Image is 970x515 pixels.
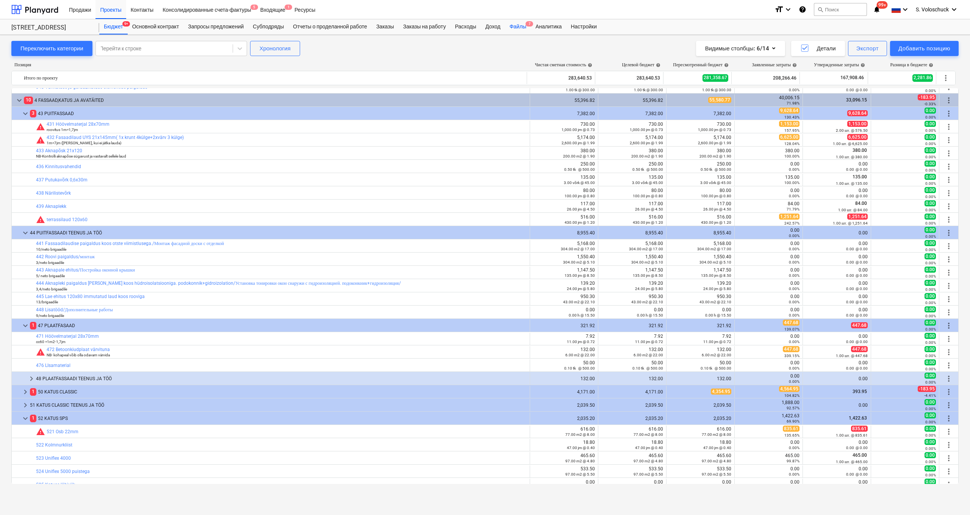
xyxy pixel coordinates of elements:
[601,254,663,265] div: 1,550.40
[47,347,110,352] a: 472 Betoonkiudplaat värvituna
[847,110,868,116] span: 9,628.64
[912,74,933,81] span: 2,281.86
[635,207,663,211] small: 26.00 jm @ 4.50
[566,19,601,34] a: Настройки
[944,480,953,489] span: Больше действий
[601,98,663,103] div: 55,396.82
[561,247,595,251] small: 304.00 m2 @ 17.00
[47,141,121,145] small: 1m=7jm (arvuta ülekulu, kui ei jätka lauda)
[563,260,595,264] small: 304.00 m2 @ 5.10
[845,97,868,103] span: 33,096.15
[814,62,865,68] div: Утвержденные затраты
[36,247,66,251] small: 10/neto brigaadile
[673,62,729,68] div: Пересмотренный бюджет
[699,154,731,158] small: 200.00 m2 @ 1.90
[622,62,660,68] div: Целевой бюджет
[944,295,953,304] span: Больше действий
[944,215,953,224] span: Больше действий
[670,122,731,132] div: 730.00
[183,19,248,34] a: Запросы предложений
[36,334,99,339] a: 471 Höövelmaterjal 28x70mm
[738,95,799,106] div: 40,006.15
[630,128,663,132] small: 1,000.00 jm @ 0.73
[670,135,731,145] div: 5,174.00
[901,5,910,14] i: keyboard_arrow_down
[36,442,72,448] a: 522 Kolmnurkliist
[873,5,881,14] i: notifications
[784,221,799,225] small: 242.57%
[852,148,868,153] span: 380.00
[944,162,953,171] span: Больше действий
[846,247,868,251] small: 0.00 @ 0.00
[890,62,933,68] div: Разница в бюджете
[925,161,936,167] span: 0.00
[784,5,793,14] i: keyboard_arrow_down
[633,220,663,225] small: 430.00 jm @ 1.20
[670,254,731,265] div: 1,550.40
[738,241,799,251] div: 0.00
[565,220,595,225] small: 430.00 jm @ 1.20
[846,88,868,92] small: 0.00 @ 0.00
[481,19,505,34] div: Доход
[738,228,799,238] div: 0.00
[925,108,936,114] span: 0.00
[15,96,24,105] span: keyboard_arrow_down
[654,63,660,67] span: help
[30,108,527,120] div: 43 PUITFASSAAD
[789,167,799,172] small: 0.00%
[20,44,83,53] div: Переключить категории
[533,98,595,103] div: 55,396.82
[944,308,953,317] span: Больше действий
[779,108,799,114] span: 9,628.64
[36,482,75,487] a: 525 Katuse läbiviik
[526,21,533,27] span: 7
[36,281,401,286] a: 444 Aknapleki paigaldus [PERSON_NAME] koos hüdroisolatsiooniga. podokonnik+gidroizolation/Установ...
[846,260,868,264] small: 0.00 @ 0.00
[833,142,868,146] small: 1.00 шт. @ 6,625.00
[250,5,258,10] span: 5
[784,154,799,158] small: 100.00%
[925,195,936,199] small: 0.00%
[784,128,799,133] small: 157.95%
[738,188,799,198] div: 0.00
[128,19,184,34] a: Основной контракт
[944,281,953,290] span: Больше действий
[36,154,126,158] small: NB-Kontrolli aknapõse sügavust ja vastavalt sellele laud
[848,41,887,56] button: Экспорт
[944,387,953,396] span: Больше действий
[629,247,663,251] small: 304.00 m2 @ 17.00
[738,254,799,265] div: 0.00
[944,361,953,370] span: Больше действий
[698,128,731,132] small: 1,000.00 jm @ 0.73
[890,41,959,56] button: Добавить позицию
[601,161,663,172] div: 250.00
[925,221,936,225] small: 0.00%
[924,102,936,106] small: -0.33%
[531,19,566,34] a: Аналитика
[99,19,128,34] a: Бюджет9+
[533,161,595,172] div: 250.00
[633,194,663,198] small: 100.00 jm @ 0.80
[944,202,953,211] span: Больше действий
[847,121,868,127] span: 1,153.00
[24,72,524,84] div: Итого по проекту
[925,115,936,119] small: 0.00%
[631,260,663,264] small: 304.00 m2 @ 5.10
[774,5,784,14] i: format_size
[248,19,288,34] a: Субподряды
[703,207,731,211] small: 26.00 jm @ 4.50
[632,167,663,172] small: 0.50 tk @ 500.00
[601,214,663,225] div: 516.00
[941,73,950,83] span: Больше действий
[806,188,868,198] div: 0.00
[779,134,799,140] span: 6,625.00
[372,19,399,34] div: Заказы
[47,217,88,222] a: terrassilaud 120x60
[601,241,663,251] div: 5,168.00
[670,230,731,236] div: 8,955.40
[836,128,868,133] small: 2.00 шт. @ 576.50
[533,201,595,212] div: 117.00
[852,174,868,179] span: 135.00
